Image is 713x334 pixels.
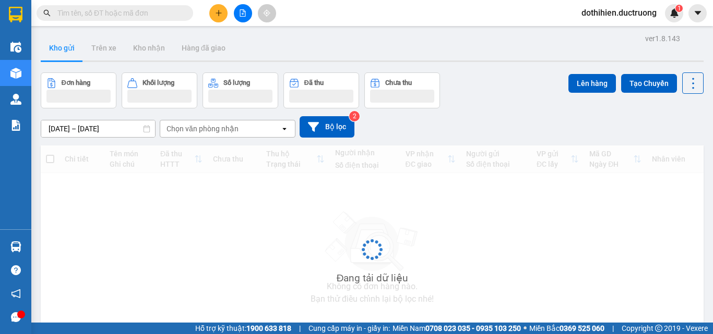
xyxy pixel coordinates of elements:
input: Select a date range. [41,120,155,137]
button: file-add [234,4,252,22]
div: Đang tải dữ liệu [337,270,408,286]
button: Trên xe [83,35,125,60]
div: ver 1.8.143 [645,33,680,44]
img: warehouse-icon [10,42,21,53]
span: Miền Nam [393,323,521,334]
svg: open [280,125,289,133]
img: warehouse-icon [10,94,21,105]
span: plus [215,9,222,17]
span: copyright [655,325,662,332]
button: Số lượng [203,72,278,108]
button: Kho nhận [125,35,173,60]
span: caret-down [693,8,703,18]
div: Khối lượng [142,79,174,86]
div: Đơn hàng [62,79,90,86]
button: Hàng đã giao [173,35,234,60]
span: dothihien.ductruong [573,6,665,19]
button: plus [209,4,228,22]
span: file-add [239,9,246,17]
span: question-circle [11,265,21,275]
div: Chưa thu [385,79,412,86]
img: solution-icon [10,120,21,131]
span: Cung cấp máy in - giấy in: [308,323,390,334]
img: warehouse-icon [10,241,21,252]
button: Tạo Chuyến [621,74,677,93]
sup: 2 [349,111,360,121]
sup: 1 [675,5,683,12]
img: warehouse-icon [10,68,21,79]
span: notification [11,289,21,299]
button: Kho gửi [41,35,83,60]
button: Đã thu [283,72,359,108]
img: icon-new-feature [670,8,679,18]
div: Số lượng [223,79,250,86]
div: Đã thu [304,79,324,86]
span: message [11,312,21,322]
span: aim [263,9,270,17]
button: caret-down [688,4,707,22]
strong: 0369 525 060 [560,324,604,332]
span: 1 [677,5,681,12]
span: Miền Bắc [529,323,604,334]
img: logo-vxr [9,7,22,22]
button: Lên hàng [568,74,616,93]
strong: 0708 023 035 - 0935 103 250 [425,324,521,332]
button: Chưa thu [364,72,440,108]
div: Chọn văn phòng nhận [167,123,239,134]
input: Tìm tên, số ĐT hoặc mã đơn [57,7,181,19]
strong: 1900 633 818 [246,324,291,332]
span: search [43,9,51,17]
span: | [612,323,614,334]
span: | [299,323,301,334]
span: Hỗ trợ kỹ thuật: [195,323,291,334]
button: Đơn hàng [41,72,116,108]
button: aim [258,4,276,22]
button: Bộ lọc [300,116,354,138]
span: ⚪️ [524,326,527,330]
button: Khối lượng [122,72,197,108]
